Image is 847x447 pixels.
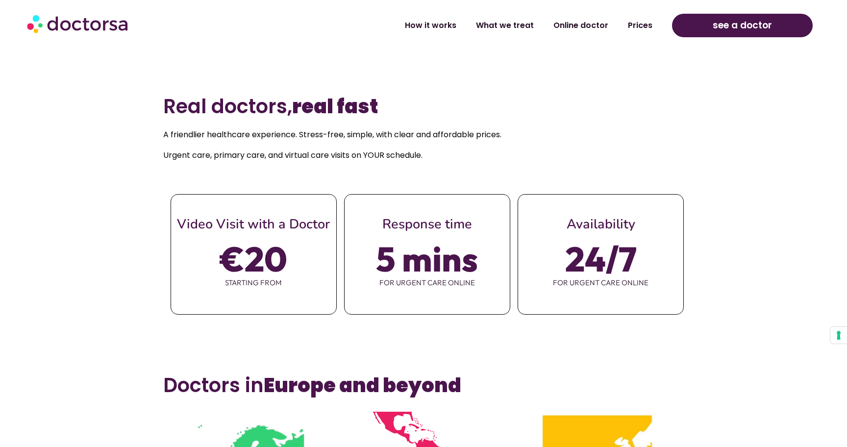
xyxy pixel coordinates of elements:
[163,95,684,118] h2: Real doctors,
[220,245,287,273] span: €20
[567,215,635,233] span: Availability
[345,273,510,293] span: for urgent care online
[672,14,812,37] a: see a doctor
[177,215,330,233] span: Video Visit with a Doctor
[544,14,618,37] a: Online doctor
[221,14,662,37] nav: Menu
[830,327,847,344] button: Your consent preferences for tracking technologies
[171,273,336,293] span: starting from
[382,215,472,233] span: Response time
[292,93,378,120] b: real fast
[713,18,772,33] span: see a doctor
[163,373,684,397] h3: Doctors in
[565,245,637,273] span: 24/7
[395,14,466,37] a: How it works
[163,128,684,142] p: A friendlier healthcare experience. Stress-free, simple, with clear and affordable prices.
[264,372,461,399] b: Europe and beyond
[466,14,544,37] a: What we treat
[163,149,684,162] p: Urgent care, primary care, and virtual care visits on YOUR schedule.
[518,273,683,293] span: for urgent care online
[618,14,662,37] a: Prices
[376,245,478,273] span: 5 mins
